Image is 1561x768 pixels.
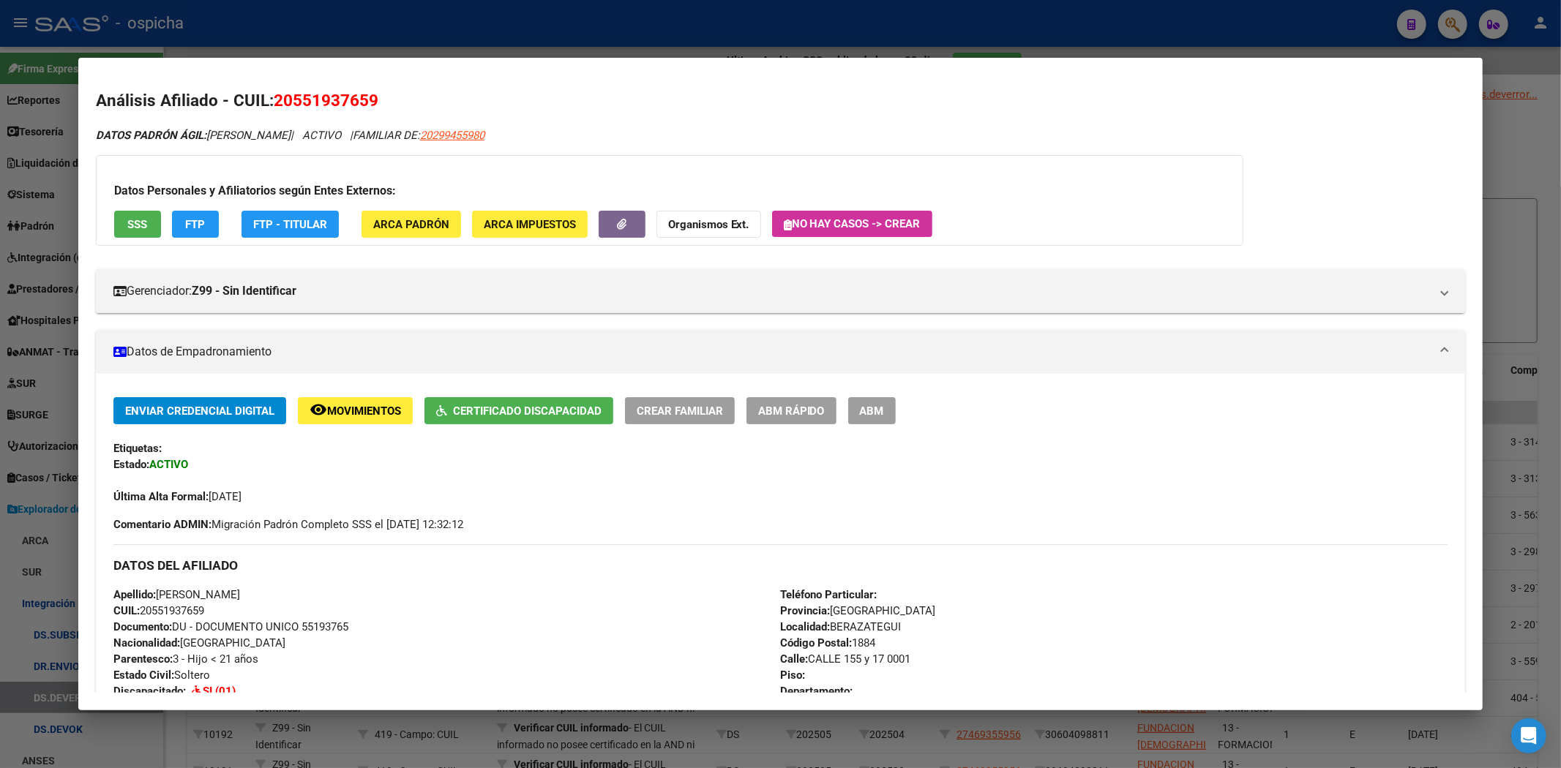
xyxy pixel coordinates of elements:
button: FTP - Titular [242,211,339,238]
button: No hay casos -> Crear [772,211,932,237]
button: Enviar Credencial Digital [113,397,286,424]
button: SSS [114,211,161,238]
span: Crear Familiar [637,404,723,418]
button: Organismos Ext. [656,211,761,238]
button: FTP [172,211,219,238]
span: ABM [860,404,884,418]
span: [PERSON_NAME] [113,588,240,601]
strong: Código Postal: [781,636,853,650]
h2: Análisis Afiliado - CUIL: [96,89,1466,113]
span: [PERSON_NAME] [96,129,291,142]
mat-icon: remove_red_eye [310,401,327,418]
span: Enviar Credencial Digital [125,404,274,418]
span: [GEOGRAPHIC_DATA] [113,636,285,650]
strong: Teléfono Particular: [781,588,877,601]
span: Certificado Discapacidad [453,404,602,418]
button: Certificado Discapacidad [424,397,613,424]
mat-expansion-panel-header: Gerenciador:Z99 - Sin Identificar [96,269,1466,313]
span: 20551937659 [113,604,204,617]
strong: DATOS PADRÓN ÁGIL: [96,129,206,142]
span: FTP - Titular [253,218,327,231]
strong: Apellido: [113,588,156,601]
mat-panel-title: Datos de Empadronamiento [113,343,1431,361]
span: ARCA Padrón [373,218,449,231]
div: Open Intercom Messenger [1511,718,1546,753]
strong: Discapacitado: [113,685,186,698]
strong: Organismos Ext. [668,218,749,231]
span: DU - DOCUMENTO UNICO 55193765 [113,620,348,633]
strong: Calle: [781,652,809,666]
span: [GEOGRAPHIC_DATA] [781,604,936,617]
span: 3 - Hijo < 21 años [113,652,258,666]
span: 20299455980 [420,129,484,142]
strong: Departamento: [781,685,853,698]
strong: Estado Civil: [113,669,174,682]
span: [DATE] [113,490,242,503]
span: BERAZATEGUI [781,620,902,633]
strong: CUIL: [113,604,140,617]
strong: SI (01) [203,685,236,698]
span: Movimientos [327,404,401,418]
span: Soltero [113,669,210,682]
button: ARCA Impuestos [472,211,588,238]
button: ABM [848,397,896,424]
span: ABM Rápido [758,404,825,418]
strong: Parentesco: [113,652,173,666]
strong: ACTIVO [149,458,188,471]
span: SSS [127,218,147,231]
span: 20551937659 [274,91,378,110]
strong: Última Alta Formal: [113,490,209,503]
span: FAMILIAR DE: [353,129,484,142]
strong: Provincia: [781,604,831,617]
button: Crear Familiar [625,397,735,424]
span: 1884 [781,636,876,650]
button: ARCA Padrón [362,211,461,238]
strong: Comentario ADMIN: [113,518,211,531]
h3: DATOS DEL AFILIADO [113,557,1448,573]
strong: Documento: [113,620,172,633]
span: No hay casos -> Crear [784,217,921,230]
button: ABM Rápido [746,397,836,424]
i: | ACTIVO | [96,129,484,142]
strong: Z99 - Sin Identificar [192,282,296,300]
strong: Nacionalidad: [113,636,180,650]
span: Migración Padrón Completo SSS el [DATE] 12:32:12 [113,516,463,532]
span: ARCA Impuestos [484,218,576,231]
span: FTP [185,218,205,231]
mat-panel-title: Gerenciador: [113,282,1431,300]
mat-expansion-panel-header: Datos de Empadronamiento [96,330,1466,374]
strong: Etiquetas: [113,442,162,455]
button: Movimientos [298,397,413,424]
strong: Localidad: [781,620,831,633]
span: CALLE 155 y 17 0001 [781,652,911,666]
strong: Piso: [781,669,806,682]
strong: Estado: [113,458,149,471]
h3: Datos Personales y Afiliatorios según Entes Externos: [114,182,1225,200]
